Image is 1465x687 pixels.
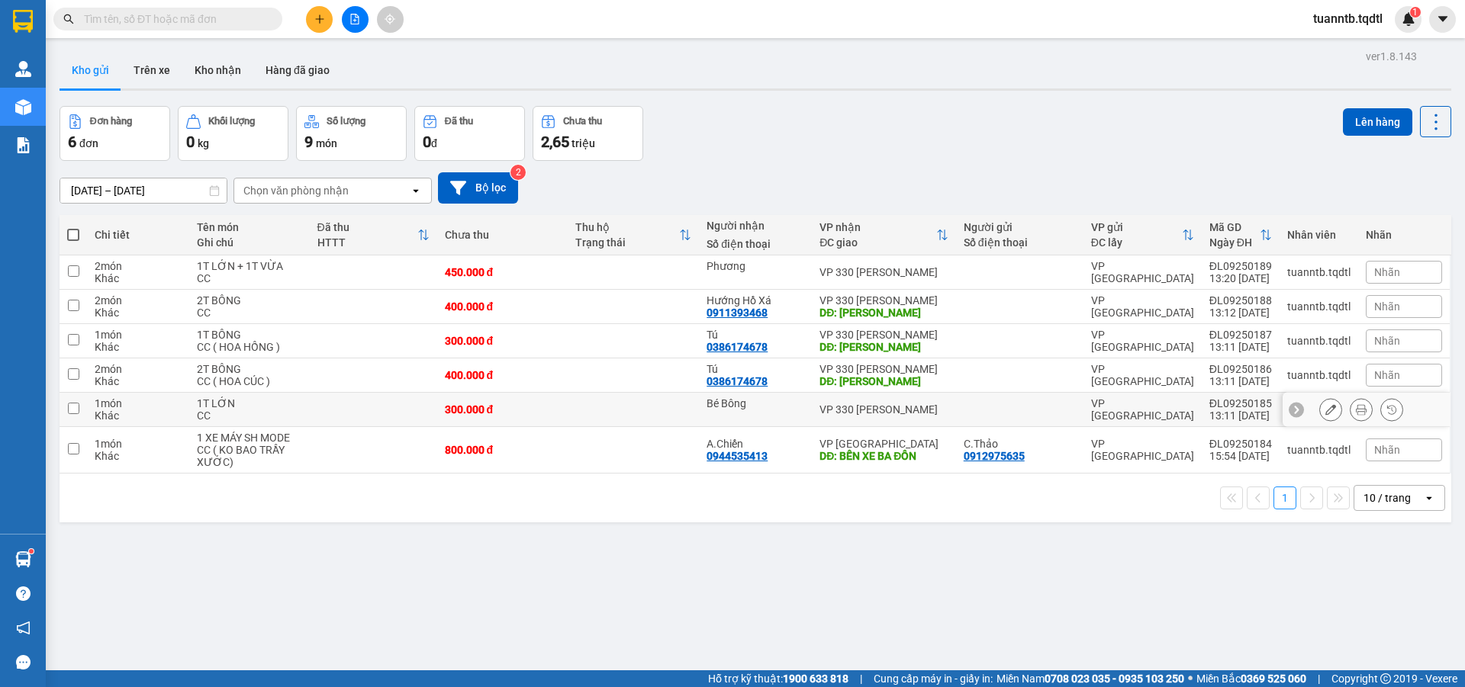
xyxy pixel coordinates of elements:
div: DĐ: HỒ XÁ [819,375,948,387]
strong: 0708 023 035 - 0935 103 250 [1045,673,1184,685]
div: Chưa thu [445,229,561,241]
div: VP 330 [PERSON_NAME] [819,294,948,307]
div: ĐL09250189 [1209,260,1272,272]
div: Tên món [197,221,302,233]
div: HTTT [317,236,417,249]
span: kg [198,137,209,149]
div: 300.000 đ [445,335,561,347]
div: Đã thu [445,116,473,127]
span: Nhãn [1374,266,1400,278]
div: CC ( KO BAO TRẦY XƯỚC) [197,444,302,468]
div: Người gửi [964,221,1076,233]
span: đơn [79,137,98,149]
th: Toggle SortBy [812,215,955,255]
div: 1T LỚN + 1T VỪA [197,260,302,272]
div: VP [GEOGRAPHIC_DATA] [819,438,948,450]
input: Select a date range. [60,178,227,203]
div: DĐ: HỒ XÁ [819,341,948,353]
sup: 1 [29,549,34,554]
span: caret-down [1436,12,1450,26]
span: Nhãn [1374,335,1400,347]
svg: open [1423,492,1435,504]
div: Khác [95,307,182,319]
div: A.Chiến [707,438,804,450]
span: 1 [1412,7,1418,18]
span: đ [431,137,437,149]
img: solution-icon [15,137,31,153]
div: 2 món [95,294,182,307]
span: plus [314,14,325,24]
div: CC [197,409,302,422]
div: Khác [95,375,182,387]
span: Nhãn [1374,444,1400,456]
span: Miền Bắc [1196,670,1306,687]
sup: 2 [510,165,526,180]
button: Đã thu0đ [414,106,525,161]
div: VP [GEOGRAPHIC_DATA] [1091,397,1194,422]
span: Nhãn [1374,300,1400,313]
span: notification [16,621,31,635]
div: ĐC lấy [1091,236,1182,249]
div: ĐL09250186 [1209,363,1272,375]
input: Tìm tên, số ĐT hoặc mã đơn [84,11,264,27]
div: Chi tiết [95,229,182,241]
div: 800.000 đ [445,444,561,456]
div: Trạng thái [575,236,679,249]
div: Số điện thoại [707,238,804,250]
button: plus [306,6,333,33]
div: ĐL09250184 [1209,438,1272,450]
div: CC [197,272,302,284]
div: VP gửi [1091,221,1182,233]
div: 2 món [95,363,182,375]
div: 0386174678 [707,375,768,387]
button: file-add [342,6,369,33]
div: 1T LỚN [197,397,302,409]
span: question-circle [16,586,31,601]
div: DĐ: BẾN XE BA ĐỒN [819,450,948,462]
div: VP [GEOGRAPHIC_DATA] [1091,363,1194,387]
div: VP [GEOGRAPHIC_DATA] [1091,260,1194,284]
button: Hàng đã giao [253,52,342,88]
span: aim [385,14,395,24]
span: Cung cấp máy in - giấy in: [874,670,993,687]
button: aim [377,6,404,33]
div: Số lượng [327,116,365,127]
div: tuanntb.tqdtl [1287,335,1351,347]
div: 1 món [95,329,182,341]
button: Lên hàng [1343,108,1412,136]
button: Kho nhận [182,52,253,88]
div: Nhân viên [1287,229,1351,241]
div: tuanntb.tqdtl [1287,369,1351,381]
span: Miền Nam [997,670,1184,687]
div: Đã thu [317,221,417,233]
div: 2T BÔNG [197,294,302,307]
span: 0 [186,133,195,151]
div: Người nhận [707,220,804,232]
div: VP 330 [PERSON_NAME] [819,403,948,416]
button: Trên xe [121,52,182,88]
div: 1 món [95,397,182,409]
button: Số lượng9món [296,106,407,161]
div: Ngày ĐH [1209,236,1260,249]
div: CC [197,307,302,319]
div: 15:54 [DATE] [1209,450,1272,462]
button: caret-down [1429,6,1456,33]
button: Khối lượng0kg [178,106,288,161]
div: CC ( HOA HỒNG ) [197,341,302,353]
img: warehouse-icon [15,551,31,567]
div: 0911393468 [707,307,768,319]
span: 6 [68,133,76,151]
img: logo-vxr [13,10,33,33]
div: 13:12 [DATE] [1209,307,1272,319]
img: warehouse-icon [15,61,31,77]
div: ĐL09250187 [1209,329,1272,341]
span: ⚪️ [1188,676,1193,682]
strong: 0369 525 060 [1241,673,1306,685]
div: ver 1.8.143 [1366,48,1417,65]
span: tuanntb.tqdtl [1301,9,1395,28]
div: Khác [95,450,182,462]
div: DĐ: HỒ XÁ [819,307,948,319]
div: VP nhận [819,221,935,233]
div: 450.000 đ [445,266,561,278]
div: 1T BÔNG [197,329,302,341]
